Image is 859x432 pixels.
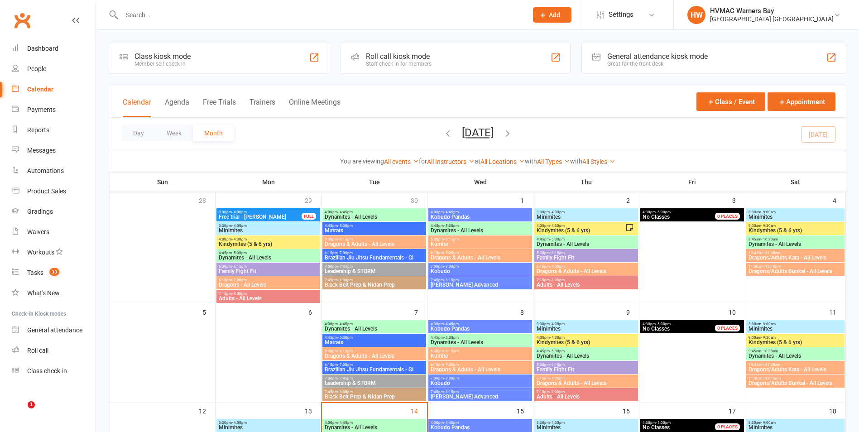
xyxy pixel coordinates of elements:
[9,401,31,423] iframe: Intercom live chat
[536,425,636,430] span: Minimites
[536,228,625,233] span: Kindymites (5 & 6 yrs)
[324,421,424,425] span: 4:00pm
[27,367,67,374] div: Class check-in
[338,421,353,425] span: - 4:45pm
[430,255,530,260] span: Dragons & Adults - All Levels
[165,98,189,117] button: Agenda
[218,214,302,220] span: Free trial - [PERSON_NAME]
[12,263,96,283] a: Tasks 33
[216,173,322,192] th: Mon
[305,192,321,207] div: 29
[715,423,740,430] div: 0 PLACES
[338,349,353,353] span: - 6:15pm
[444,336,459,340] span: - 5:30pm
[748,380,843,386] span: Dragons/Adults Bunkai - All Levels
[550,390,565,394] span: - 8:00pm
[338,264,353,269] span: - 7:45pm
[366,52,432,61] div: Roll call kiosk mode
[444,278,459,282] span: - 8:15pm
[289,98,341,117] button: Online Meetings
[570,158,582,165] strong: with
[550,349,565,353] span: - 5:30pm
[218,255,318,260] span: Dynamites - All Levels
[748,349,843,353] span: 9:45am
[199,403,215,418] div: 12
[536,237,636,241] span: 4:45pm
[748,255,843,260] span: Dragons/Adults Kata - All Levels
[218,228,318,233] span: Minimites
[536,376,636,380] span: 6:15pm
[12,320,96,341] a: General attendance kiosk mode
[27,65,46,72] div: People
[748,376,843,380] span: 11:30am
[27,289,60,297] div: What's New
[324,251,424,255] span: 6:15pm
[748,224,843,228] span: 9:00am
[609,5,633,25] span: Settings
[748,336,843,340] span: 9:00am
[134,52,191,61] div: Class kiosk mode
[462,126,494,139] button: [DATE]
[430,394,530,399] span: [PERSON_NAME] Advanced
[829,304,845,319] div: 11
[250,98,275,117] button: Trainers
[430,353,530,359] span: Kumite
[324,210,424,214] span: 4:00pm
[444,376,459,380] span: - 8:00pm
[430,367,530,372] span: Dragons & Adults - All Levels
[27,249,54,256] div: Workouts
[748,425,843,430] span: Minimites
[430,425,530,430] span: Kobudo Pandas
[642,322,726,326] span: 4:30pm
[536,241,636,247] span: Dynamites - All Levels
[550,278,565,282] span: - 8:00pm
[324,264,424,269] span: 7:00pm
[384,158,419,165] a: All events
[12,202,96,222] a: Gradings
[338,322,353,326] span: - 4:45pm
[656,421,671,425] span: - 5:00pm
[626,304,639,319] div: 9
[12,140,96,161] a: Messages
[430,214,530,220] span: Kobudo Pandas
[308,304,321,319] div: 6
[324,336,424,340] span: 4:45pm
[12,100,96,120] a: Payments
[12,222,96,242] a: Waivers
[550,421,565,425] span: - 4:00pm
[203,98,236,117] button: Free Trials
[656,210,671,214] span: - 5:00pm
[27,86,53,93] div: Calendar
[218,251,318,255] span: 4:45pm
[642,210,726,214] span: 4:30pm
[533,173,639,192] th: Thu
[218,278,318,282] span: 6:15pm
[199,192,215,207] div: 28
[536,390,636,394] span: 7:15pm
[27,326,82,334] div: General attendance
[520,304,533,319] div: 8
[324,228,424,233] span: Matrats
[444,363,459,367] span: - 7:00pm
[12,283,96,303] a: What's New
[324,237,424,241] span: 5:30pm
[745,173,846,192] th: Sat
[430,363,530,367] span: 6:15pm
[748,322,843,326] span: 8:30am
[525,158,537,165] strong: with
[430,210,530,214] span: 4:00pm
[761,224,776,228] span: - 9:30am
[27,126,49,134] div: Reports
[710,7,834,15] div: HVMAC Warners Bay
[696,92,765,111] button: Class / Event
[218,241,318,247] span: Kindymites (5 & 6 yrs)
[202,304,215,319] div: 5
[12,59,96,79] a: People
[12,38,96,59] a: Dashboard
[763,376,781,380] span: - 12:15pm
[338,251,353,255] span: - 7:00pm
[27,269,43,276] div: Tasks
[218,224,318,228] span: 3:30pm
[761,349,778,353] span: - 10:30am
[748,241,843,247] span: Dynamites - All Levels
